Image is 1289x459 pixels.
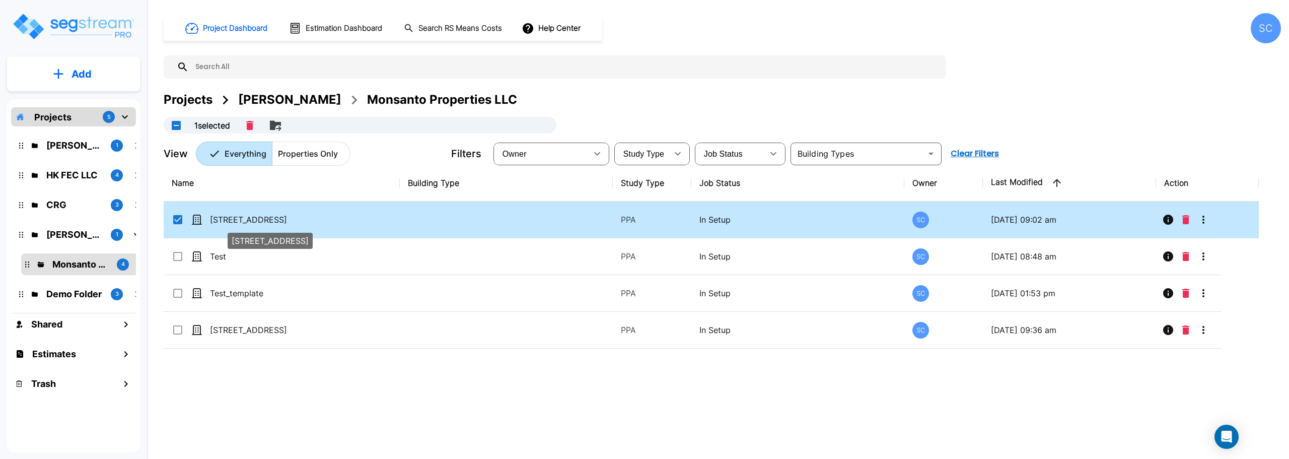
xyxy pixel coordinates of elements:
button: Properties Only [272,142,350,166]
div: SC [912,212,929,228]
div: Projects [164,91,212,109]
p: Filters [451,146,481,161]
div: Select [697,140,763,168]
p: 4 [115,171,119,179]
th: Owner [904,165,983,202]
button: Info [1158,246,1178,267]
p: In Setup [699,287,896,299]
button: Delete [1178,210,1193,230]
h1: Search RS Means Costs [418,23,502,34]
button: Help Center [520,19,585,38]
p: Demo Folder [46,287,103,301]
p: Monsanto Properties LLC [52,257,109,271]
button: Open [924,147,938,161]
button: Delete [242,117,257,134]
h1: Trash [31,377,56,390]
p: [DATE] 09:36 am [991,324,1148,336]
span: Study Type [623,150,664,158]
p: Add [71,67,92,82]
h1: Estimation Dashboard [306,23,382,34]
p: 1 [116,141,118,150]
div: Select [616,140,668,168]
p: Properties Only [278,148,338,160]
p: PPA [621,287,683,299]
p: [DATE] 08:48 am [991,250,1148,263]
p: 4 [121,260,125,269]
div: SC [912,322,929,339]
th: Action [1156,165,1258,202]
div: Monsanto Properties LLC [367,91,517,109]
button: Clear Filters [947,144,1003,164]
input: Search All [189,55,941,79]
button: Everything [196,142,272,166]
p: 1 [116,230,118,239]
button: Delete [1178,320,1193,340]
button: Move [265,115,285,136]
span: Owner [503,150,527,158]
button: Estimation Dashboard [285,18,388,39]
p: Projects [34,110,71,124]
button: Info [1158,320,1178,340]
div: SC [912,285,929,302]
button: Project Dashboard [181,17,273,39]
button: Info [1158,283,1178,303]
p: In Setup [699,250,896,263]
input: Building Types [794,147,922,161]
p: 3 [115,201,119,209]
p: 1 selected [194,119,230,132]
div: Open Intercom Messenger [1214,425,1239,449]
p: [DATE] 01:53 pm [991,287,1148,299]
button: More-Options [1193,283,1213,303]
button: More-Options [1193,246,1213,267]
p: [STREET_ADDRESS] [232,235,309,247]
p: In Setup [699,324,896,336]
p: 5 [107,113,111,121]
button: Delete [1178,283,1193,303]
th: Last Modified [983,165,1156,202]
button: Search RS Means Costs [400,19,508,38]
span: Job Status [704,150,743,158]
th: Building Type [400,165,612,202]
p: PPA [621,214,683,226]
p: Test [210,250,311,263]
p: HK FEC LLC [46,168,103,182]
p: PPA [621,324,683,336]
p: PPA [621,250,683,263]
p: In Setup [699,214,896,226]
button: Info [1158,210,1178,230]
button: UnSelectAll [166,115,186,136]
th: Job Status [691,165,904,202]
button: Delete [1178,246,1193,267]
p: CRG [46,198,103,212]
p: Everything [225,148,266,160]
button: Add [7,59,140,89]
div: Select [495,140,587,168]
p: 3 [115,290,119,298]
p: [STREET_ADDRESS] [210,214,311,226]
div: SC [912,248,929,265]
h1: Shared [31,317,62,331]
h1: Project Dashboard [203,23,267,34]
th: Name [164,165,400,202]
p: Mike Powell [46,139,103,152]
h1: Estimates [32,347,76,361]
button: More-Options [1193,210,1213,230]
div: Platform [196,142,350,166]
div: SC [1251,13,1281,43]
p: Brandon Monsanto [46,228,103,241]
div: [PERSON_NAME] [238,91,341,109]
button: More-Options [1193,320,1213,340]
p: View [164,146,188,161]
p: Test_template [210,287,311,299]
img: Logo [12,12,135,41]
th: Study Type [613,165,691,202]
p: [STREET_ADDRESS] [210,324,311,336]
p: [DATE] 09:02 am [991,214,1148,226]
